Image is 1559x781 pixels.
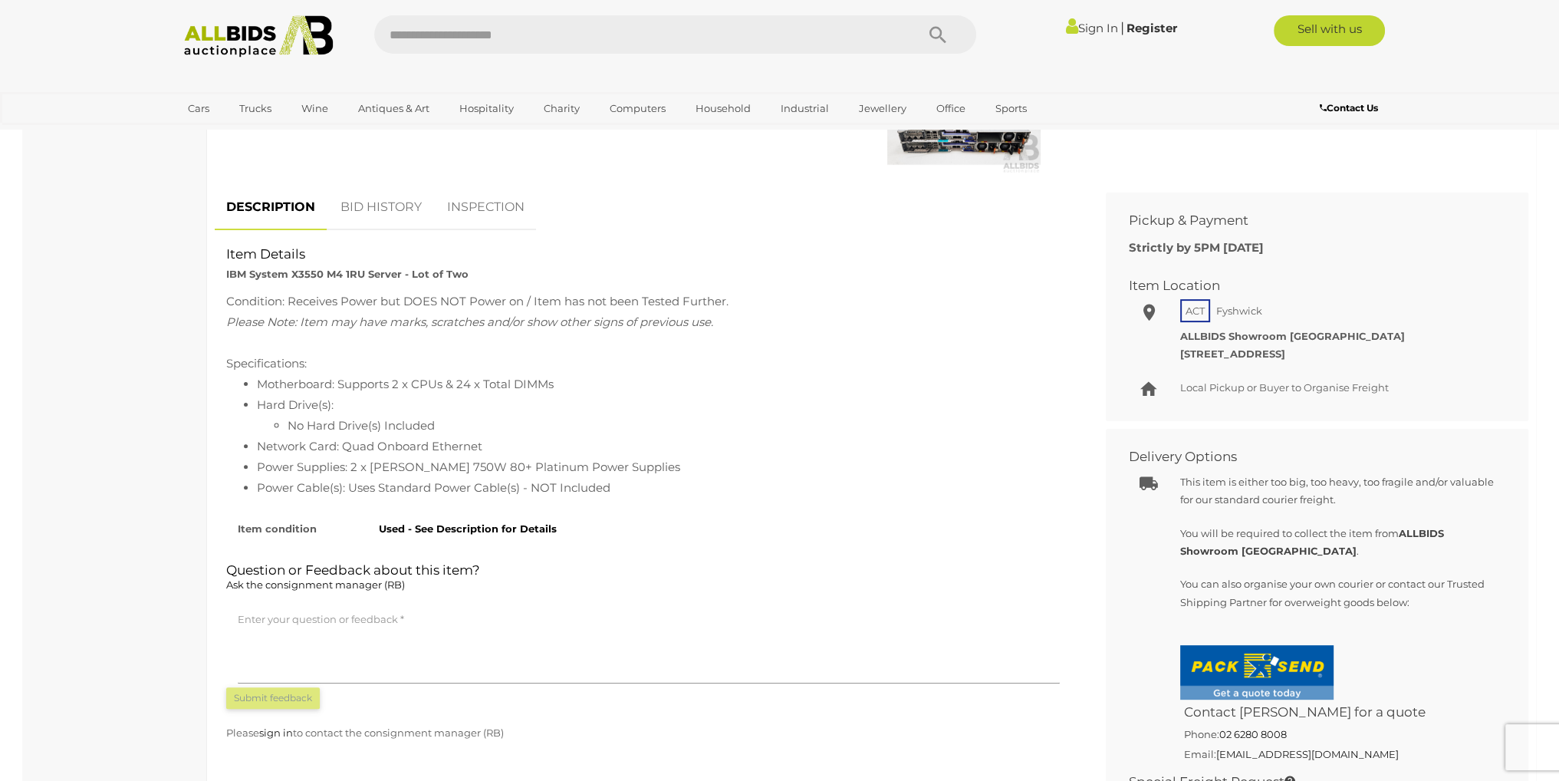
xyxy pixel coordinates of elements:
[257,477,1071,498] li: Power Cable(s): Uses Standard Power Cable(s) - NOT Included
[226,578,405,591] span: Ask the consignment manager (RB)
[600,96,676,121] a: Computers
[226,687,320,709] button: Submit feedback
[849,96,916,121] a: Jewellery
[257,456,1071,477] li: Power Supplies: 2 x [PERSON_NAME] 750W 80+ Platinum Power Supplies
[1180,645,1334,700] img: Fyshwick-AllBids-GETAQUOTE.png
[178,96,219,121] a: Cars
[686,96,761,121] a: Household
[1129,450,1482,464] h2: Delivery Options
[226,268,469,280] strong: IBM System X3550 M4 1RU Server - Lot of Two
[1180,299,1210,322] span: ACT
[1180,330,1405,342] strong: ALLBIDS Showroom [GEOGRAPHIC_DATA]
[1180,348,1285,360] strong: [STREET_ADDRESS]
[259,727,293,739] a: sign in
[226,315,713,329] span: Please Note: Item may have marks, scratches and/or show other signs of previous use.
[1180,575,1494,611] p: You can also organise your own courier or contact our Trusted Shipping Partner for overweight goo...
[291,96,338,121] a: Wine
[926,96,975,121] a: Office
[257,436,1071,456] li: Network Card: Quad Onboard Ethernet
[379,522,557,535] strong: Used - See Description for Details
[1129,213,1482,228] h2: Pickup & Payment
[771,96,839,121] a: Industrial
[329,185,433,230] a: BID HISTORY
[1319,100,1381,117] a: Contact Us
[1180,525,1494,561] p: You will be required to collect the item from .
[1180,381,1389,394] span: Local Pickup or Buyer to Organise Freight
[436,185,536,230] a: INSPECTION
[226,291,1071,498] div: Specifications:
[1219,728,1287,740] a: 02 6280 8008
[1180,701,1494,723] h4: Contact [PERSON_NAME] for a quote
[238,522,317,535] strong: Item condition
[1319,102,1377,114] b: Contact Us
[178,121,307,147] a: [GEOGRAPHIC_DATA]
[1274,15,1385,46] a: Sell with us
[449,96,524,121] a: Hospitality
[1120,19,1124,36] span: |
[1129,278,1482,293] h2: Item Location
[1180,745,1494,763] h5: Email:
[1216,748,1399,760] a: [EMAIL_ADDRESS][DOMAIN_NAME]
[1066,21,1118,35] a: Sign In
[900,15,976,54] button: Search
[176,15,342,58] img: Allbids.com.au
[226,247,1071,262] h2: Item Details
[288,415,1071,436] li: No Hard Drive(s) Included
[1180,725,1494,743] h5: Phone:
[229,96,281,121] a: Trucks
[348,96,439,121] a: Antiques & Art
[257,394,1071,436] li: Hard Drive(s):
[226,291,1071,311] div: Condition: Receives Power but DOES NOT Power on / Item has not been Tested Further.
[1212,301,1266,321] span: Fyshwick
[226,724,1071,742] p: Please to contact the consignment manager (RB)
[1126,21,1177,35] a: Register
[226,563,1071,595] h2: Question or Feedback about this item?
[534,96,590,121] a: Charity
[257,374,1071,394] li: Motherboard: Supports 2 x CPUs & 24 x Total DIMMs
[215,185,327,230] a: DESCRIPTION
[1180,473,1494,509] p: This item is either too big, too heavy, too fragile and/or valuable for our standard courier frei...
[985,96,1037,121] a: Sports
[1129,240,1264,255] b: Strictly by 5PM [DATE]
